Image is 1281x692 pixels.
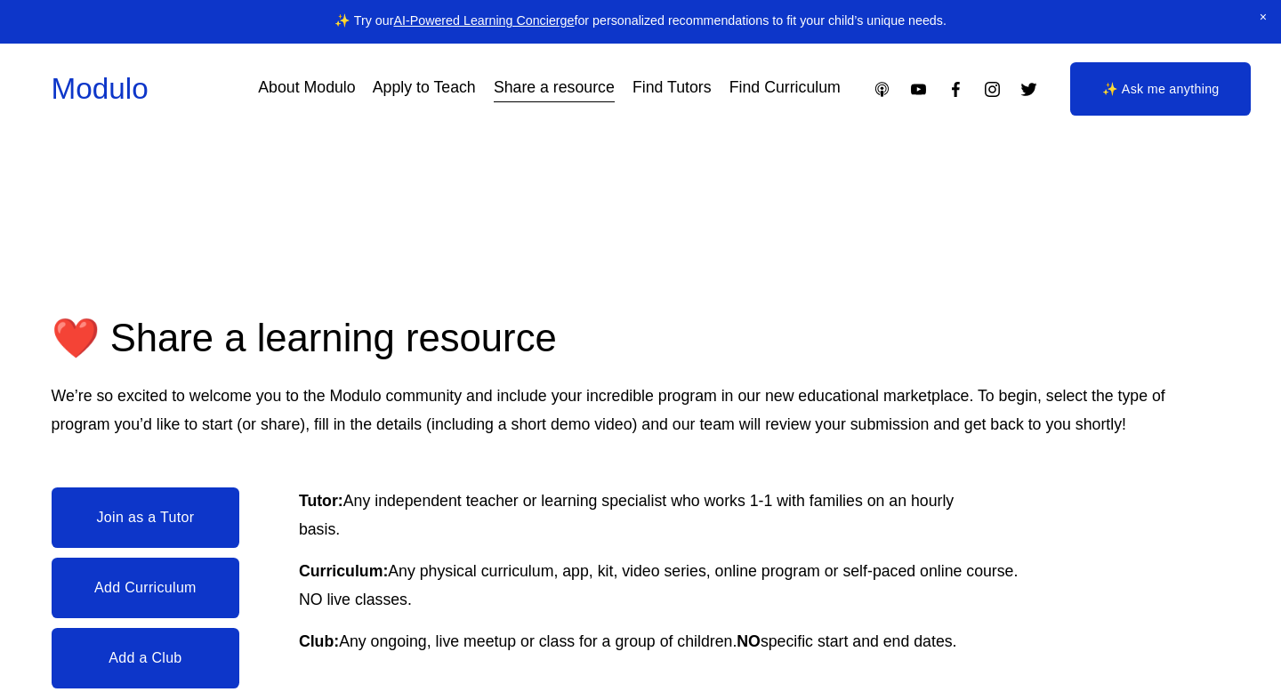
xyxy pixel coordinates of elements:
[737,632,761,650] strong: NO
[632,73,712,104] a: Find Tutors
[983,80,1002,99] a: Instagram
[947,80,965,99] a: Facebook
[299,628,1082,656] p: Any ongoing, live meetup or class for a group of children. specific start and end dates.
[393,13,574,28] a: AI-Powered Learning Concierge
[52,72,149,105] a: Modulo
[299,632,339,650] strong: Club:
[52,487,240,548] a: Join as a Tutor
[1070,62,1251,116] a: ✨ Ask me anything
[299,562,388,580] strong: Curriculum:
[299,558,1032,615] p: Any physical curriculum, app, kit, video series, online program or self-paced online course. NO l...
[373,73,476,104] a: Apply to Teach
[873,80,891,99] a: Apple Podcasts
[729,73,841,104] a: Find Curriculum
[52,628,240,688] a: Add a Club
[52,558,240,618] a: Add Curriculum
[909,80,928,99] a: YouTube
[1019,80,1038,99] a: Twitter
[494,73,615,104] a: Share a resource
[52,312,785,363] h2: ❤️ Share a learning resource
[258,73,355,104] a: About Modulo
[52,382,1180,439] p: We’re so excited to welcome you to the Modulo community and include your incredible program in ou...
[299,487,982,544] p: Any independent teacher or learning specialist who works 1-1 with families on an hourly basis.
[299,492,343,510] strong: Tutor:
